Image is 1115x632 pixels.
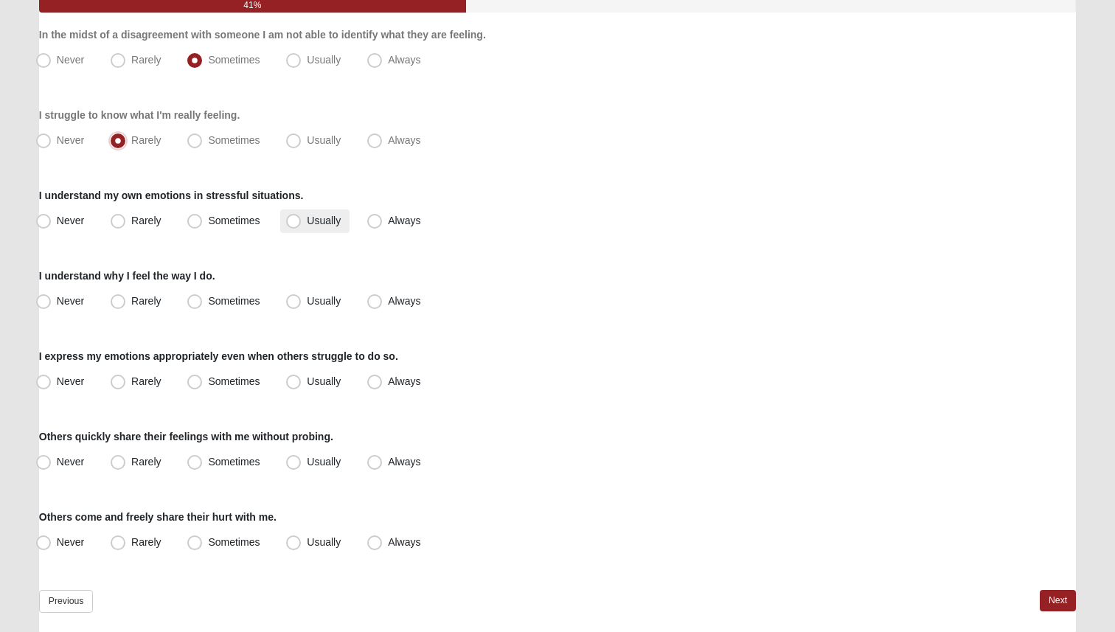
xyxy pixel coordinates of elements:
span: Usually [307,134,341,146]
span: Sometimes [208,295,260,307]
span: Never [57,375,84,387]
span: Usually [307,456,341,468]
span: Sometimes [208,215,260,226]
span: Usually [307,536,341,548]
span: Never [57,134,84,146]
span: Never [57,54,84,66]
span: Always [388,375,420,387]
label: I express my emotions appropriately even when others struggle to do so. [39,349,398,364]
a: Previous [39,590,94,613]
span: Always [388,295,420,307]
label: In the midst of a disagreement with someone I am not able to identify what they are feeling. [39,27,486,42]
span: Usually [307,375,341,387]
span: Never [57,295,84,307]
span: Rarely [131,215,161,226]
span: Never [57,536,84,548]
span: Usually [307,295,341,307]
span: Always [388,134,420,146]
a: Next [1040,590,1076,611]
span: Never [57,456,84,468]
span: Always [388,456,420,468]
span: Rarely [131,295,161,307]
span: Usually [307,215,341,226]
span: Sometimes [208,375,260,387]
span: Rarely [131,536,161,548]
span: Sometimes [208,134,260,146]
label: I understand why I feel the way I do. [39,268,215,283]
span: Sometimes [208,54,260,66]
span: Never [57,215,84,226]
span: Sometimes [208,536,260,548]
label: I struggle to know what I'm really feeling. [39,108,240,122]
span: Sometimes [208,456,260,468]
span: Always [388,536,420,548]
span: Rarely [131,375,161,387]
span: Always [388,54,420,66]
span: Rarely [131,134,161,146]
span: Rarely [131,54,161,66]
span: Usually [307,54,341,66]
span: Rarely [131,456,161,468]
label: I understand my own emotions in stressful situations. [39,188,304,203]
label: Others quickly share their feelings with me without probing. [39,429,333,444]
span: Always [388,215,420,226]
label: Others come and freely share their hurt with me. [39,510,277,524]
